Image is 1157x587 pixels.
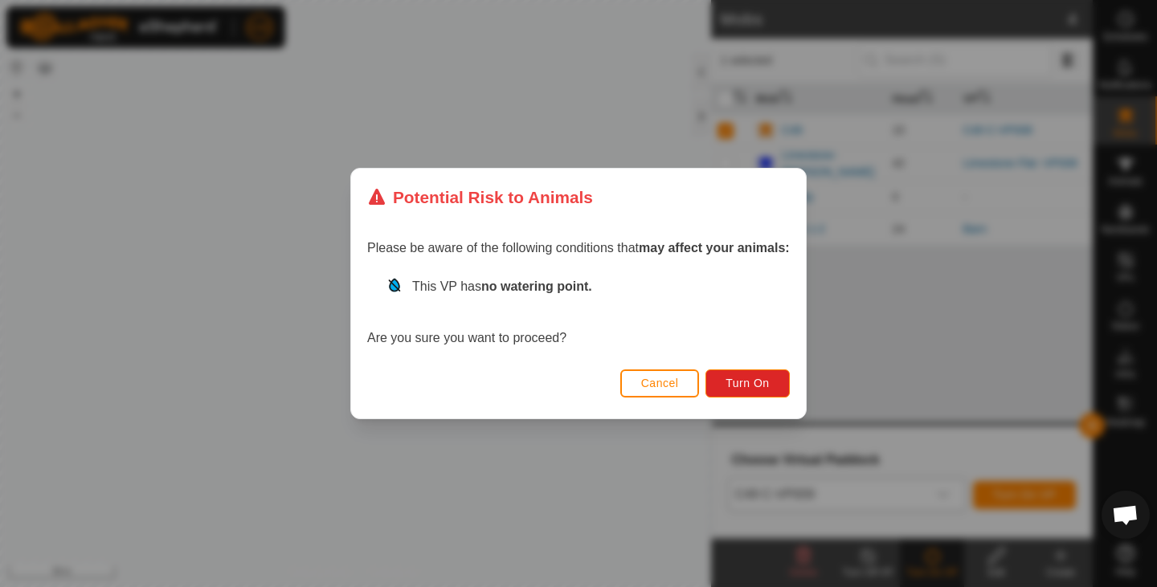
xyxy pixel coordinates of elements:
[481,279,592,293] strong: no watering point.
[412,279,592,293] span: This VP has
[706,369,790,397] button: Turn On
[367,185,593,210] div: Potential Risk to Animals
[641,377,679,389] span: Cancel
[367,241,790,255] span: Please be aware of the following conditions that
[367,277,790,348] div: Are you sure you want to proceed?
[620,369,700,397] button: Cancel
[1102,491,1150,539] a: Open chat
[726,377,770,389] span: Turn On
[639,241,790,255] strong: may affect your animals:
